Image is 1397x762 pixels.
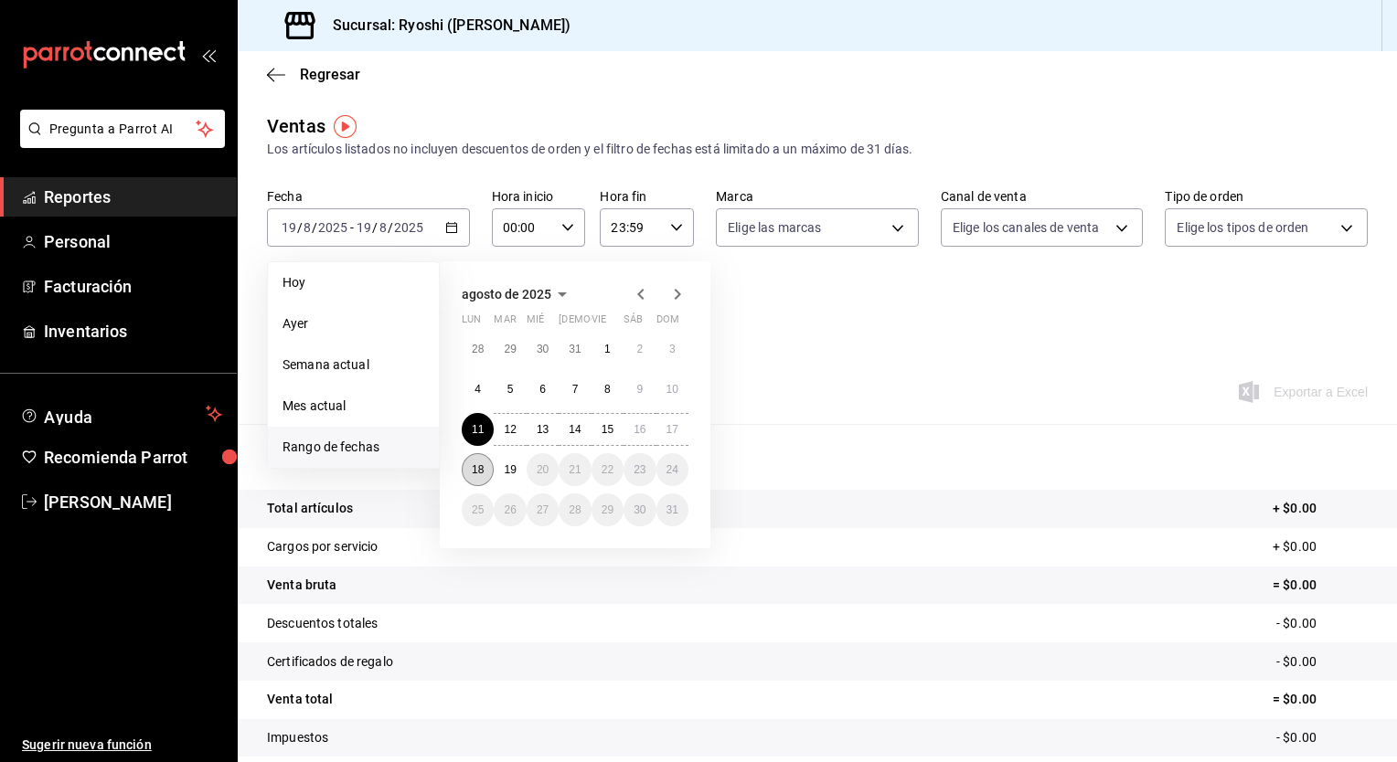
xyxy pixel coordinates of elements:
[472,503,484,516] abbr: 25 de agosto de 2025
[267,690,333,709] p: Venta total
[636,383,643,396] abbr: 9 de agosto de 2025
[492,190,586,203] label: Hora inicio
[537,423,549,436] abbr: 13 de agosto de 2025
[634,503,645,516] abbr: 30 de agosto de 2025
[592,373,624,406] button: 8 de agosto de 2025
[350,220,354,235] span: -
[602,463,613,476] abbr: 22 de agosto de 2025
[592,313,606,333] abbr: viernes
[624,313,643,333] abbr: sábado
[267,66,360,83] button: Regresar
[44,445,222,470] span: Recomienda Parrot
[537,463,549,476] abbr: 20 de agosto de 2025
[624,333,656,365] button: 2 de agosto de 2025
[494,453,526,486] button: 19 de agosto de 2025
[462,333,494,365] button: 28 de julio de 2025
[312,220,317,235] span: /
[379,220,388,235] input: --
[527,453,559,486] button: 20 de agosto de 2025
[283,273,424,292] span: Hoy
[334,115,357,138] img: Tooltip marker
[1273,576,1368,595] p: = $0.00
[667,423,678,436] abbr: 17 de agosto de 2025
[669,343,676,355] abbr: 3 de agosto de 2025
[572,383,579,396] abbr: 7 de agosto de 2025
[317,220,348,235] input: ----
[559,493,591,526] button: 28 de agosto de 2025
[1165,190,1368,203] label: Tipo de orden
[527,413,559,446] button: 13 de agosto de 2025
[602,503,613,516] abbr: 29 de agosto de 2025
[559,413,591,446] button: 14 de agosto de 2025
[303,220,312,235] input: --
[504,423,516,436] abbr: 12 de agosto de 2025
[559,313,667,333] abbr: jueves
[44,185,222,209] span: Reportes
[624,453,656,486] button: 23 de agosto de 2025
[472,423,484,436] abbr: 11 de agosto de 2025
[494,333,526,365] button: 29 de julio de 2025
[44,490,222,514] span: [PERSON_NAME]
[267,190,470,203] label: Fecha
[49,120,197,139] span: Pregunta a Parrot AI
[592,493,624,526] button: 29 de agosto de 2025
[537,503,549,516] abbr: 27 de agosto de 2025
[634,423,645,436] abbr: 16 de agosto de 2025
[602,423,613,436] abbr: 15 de agosto de 2025
[504,343,516,355] abbr: 29 de julio de 2025
[527,333,559,365] button: 30 de julio de 2025
[667,503,678,516] abbr: 31 de agosto de 2025
[634,463,645,476] abbr: 23 de agosto de 2025
[20,110,225,148] button: Pregunta a Parrot AI
[504,463,516,476] abbr: 19 de agosto de 2025
[624,373,656,406] button: 9 de agosto de 2025
[356,220,372,235] input: --
[267,140,1368,159] div: Los artículos listados no incluyen descuentos de orden y el filtro de fechas está limitado a un m...
[267,652,393,672] p: Certificados de regalo
[44,403,198,425] span: Ayuda
[941,190,1144,203] label: Canal de venta
[624,493,656,526] button: 30 de agosto de 2025
[656,313,679,333] abbr: domingo
[267,446,1368,468] p: Resumen
[728,218,821,237] span: Elige las marcas
[1273,690,1368,709] p: = $0.00
[592,413,624,446] button: 15 de agosto de 2025
[318,15,571,37] h3: Sucursal: Ryoshi ([PERSON_NAME])
[600,190,694,203] label: Hora fin
[667,463,678,476] abbr: 24 de agosto de 2025
[624,413,656,446] button: 16 de agosto de 2025
[527,373,559,406] button: 6 de agosto de 2025
[716,190,919,203] label: Marca
[604,383,611,396] abbr: 8 de agosto de 2025
[1276,728,1368,747] p: - $0.00
[283,314,424,333] span: Ayer
[297,220,303,235] span: /
[569,343,581,355] abbr: 31 de julio de 2025
[44,274,222,299] span: Facturación
[592,333,624,365] button: 1 de agosto de 2025
[462,493,494,526] button: 25 de agosto de 2025
[1273,499,1368,518] p: + $0.00
[283,397,424,416] span: Mes actual
[462,287,551,302] span: agosto de 2025
[656,453,688,486] button: 24 de agosto de 2025
[388,220,393,235] span: /
[504,503,516,516] abbr: 26 de agosto de 2025
[13,132,225,152] a: Pregunta a Parrot AI
[281,220,297,235] input: --
[267,728,328,747] p: Impuestos
[472,463,484,476] abbr: 18 de agosto de 2025
[22,736,222,755] span: Sugerir nueva función
[569,423,581,436] abbr: 14 de agosto de 2025
[539,383,546,396] abbr: 6 de agosto de 2025
[604,343,611,355] abbr: 1 de agosto de 2025
[201,48,216,62] button: open_drawer_menu
[283,438,424,457] span: Rango de fechas
[494,313,516,333] abbr: martes
[953,218,1099,237] span: Elige los canales de venta
[462,413,494,446] button: 11 de agosto de 2025
[559,373,591,406] button: 7 de agosto de 2025
[475,383,481,396] abbr: 4 de agosto de 2025
[569,503,581,516] abbr: 28 de agosto de 2025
